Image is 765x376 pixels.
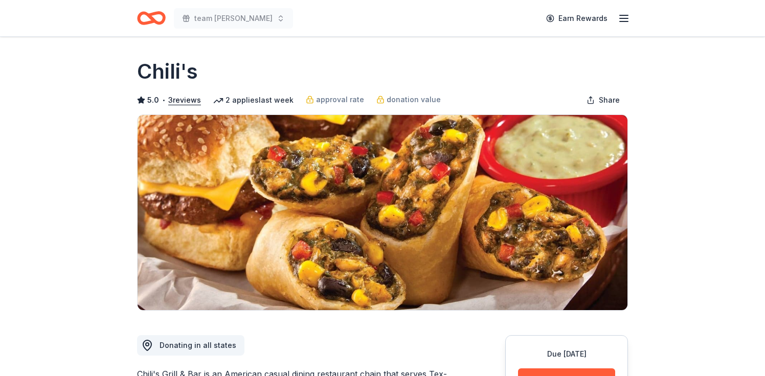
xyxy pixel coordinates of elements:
[213,94,294,106] div: 2 applies last week
[137,57,198,86] h1: Chili's
[137,6,166,30] a: Home
[599,94,620,106] span: Share
[387,93,441,106] span: donation value
[168,94,201,106] button: 3reviews
[138,115,627,310] img: Image for Chili's
[518,348,615,360] div: Due [DATE]
[540,9,614,28] a: Earn Rewards
[578,90,628,110] button: Share
[162,96,166,104] span: •
[174,8,293,29] button: team [PERSON_NAME]
[160,341,236,349] span: Donating in all states
[147,94,159,106] span: 5.0
[376,93,441,106] a: donation value
[194,12,273,25] span: team [PERSON_NAME]
[306,93,364,106] a: approval rate
[316,93,364,106] span: approval rate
